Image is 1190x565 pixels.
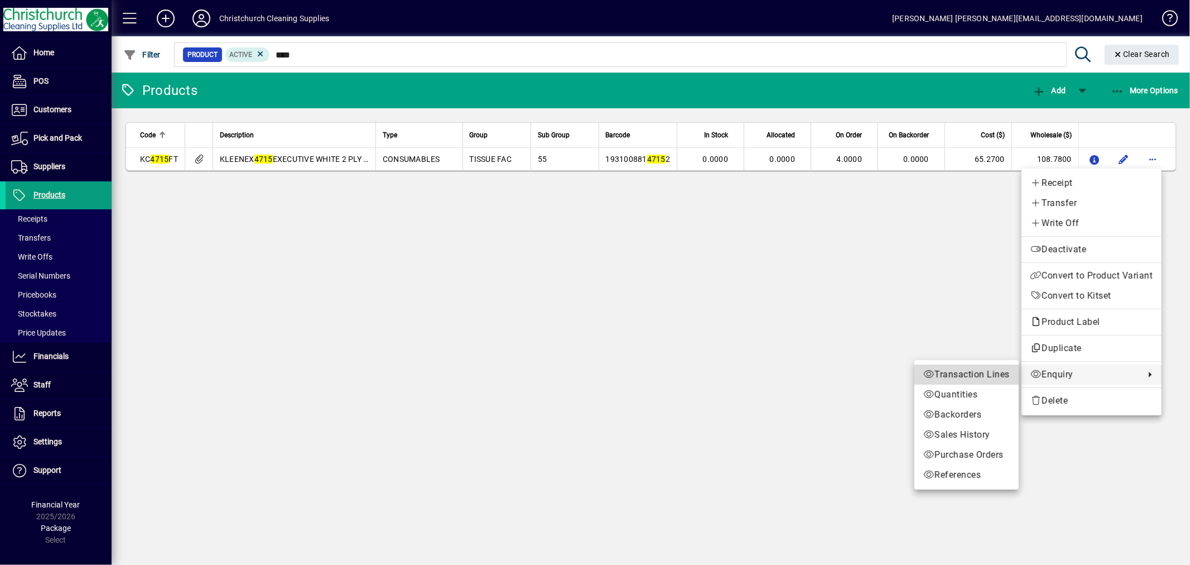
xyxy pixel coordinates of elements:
span: Sales History [923,428,1010,442]
span: Convert to Kitset [1030,289,1153,303]
span: Receipt [1030,176,1153,190]
span: Write Off [1030,217,1153,230]
span: Product Label [1030,317,1106,327]
span: Duplicate [1030,342,1153,355]
button: Deactivate product [1022,240,1162,260]
span: Delete [1030,394,1153,408]
span: Quantities [923,388,1010,401]
span: References [923,468,1010,482]
span: Transfer [1030,197,1153,210]
span: Convert to Product Variant [1030,269,1153,282]
span: Deactivate [1030,243,1153,256]
span: Enquiry [1030,368,1139,381]
span: Backorders [923,408,1010,422]
span: Purchase Orders [923,448,1010,462]
span: Transaction Lines [923,368,1010,381]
